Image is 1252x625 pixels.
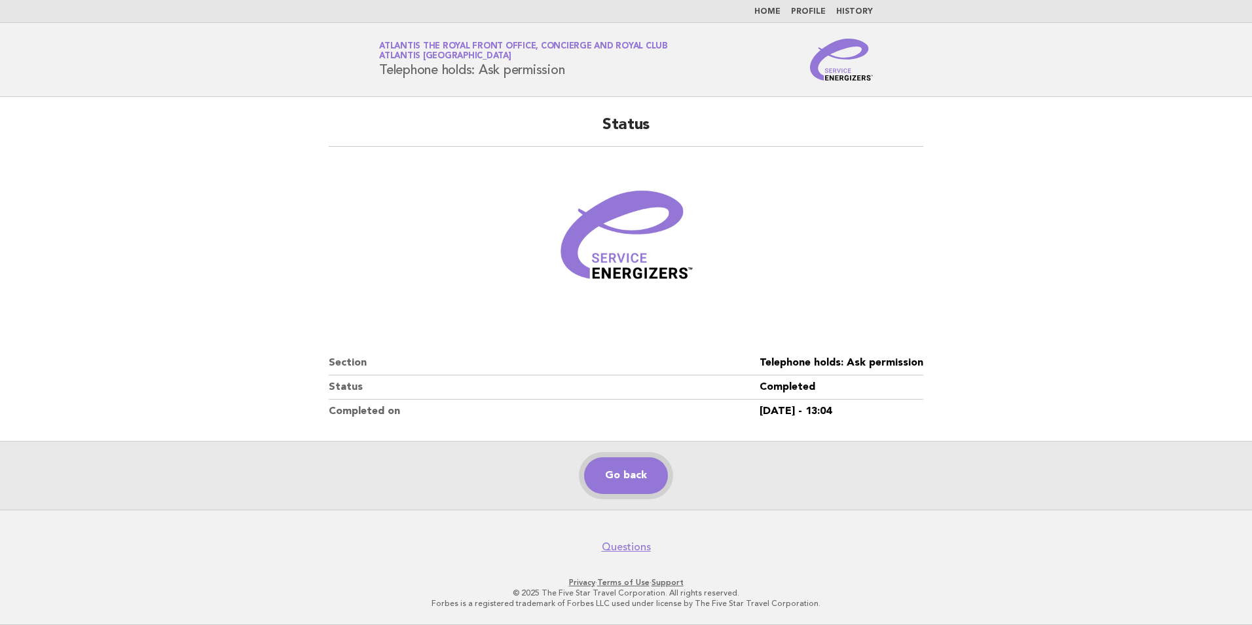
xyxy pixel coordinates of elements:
h2: Status [329,115,923,147]
a: Terms of Use [597,578,650,587]
a: History [836,8,873,16]
p: © 2025 The Five Star Travel Corporation. All rights reserved. [225,588,1027,598]
img: Service Energizers [810,39,873,81]
dd: [DATE] - 13:04 [760,400,923,423]
a: Profile [791,8,826,16]
span: Atlantis [GEOGRAPHIC_DATA] [379,52,511,61]
img: Verified [547,162,705,320]
h1: Telephone holds: Ask permission [379,43,668,77]
dt: Status [329,375,760,400]
a: Questions [602,540,651,554]
dt: Section [329,351,760,375]
a: Go back [584,457,668,494]
p: · · [225,577,1027,588]
a: Home [754,8,781,16]
dd: Completed [760,375,923,400]
p: Forbes is a registered trademark of Forbes LLC used under license by The Five Star Travel Corpora... [225,598,1027,609]
a: Support [652,578,684,587]
dt: Completed on [329,400,760,423]
dd: Telephone holds: Ask permission [760,351,923,375]
a: Privacy [569,578,595,587]
a: Atlantis The Royal Front Office, Concierge and Royal ClubAtlantis [GEOGRAPHIC_DATA] [379,42,668,60]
